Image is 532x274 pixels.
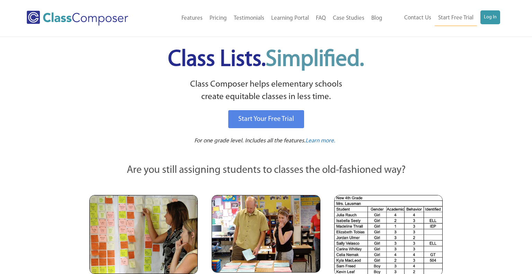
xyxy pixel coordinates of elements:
img: Teachers Looking at Sticky Notes [89,195,198,274]
p: Class Composer helps elementary schools create equitable classes in less time. [88,78,444,104]
a: Log In [480,10,500,24]
nav: Header Menu [151,11,385,26]
img: Class Composer [27,11,128,26]
span: For one grade level. Includes all the features. [194,138,305,144]
img: Blue and Pink Paper Cards [212,195,320,272]
a: Case Studies [329,11,368,26]
a: FAQ [312,11,329,26]
span: Learn more. [305,138,335,144]
a: Features [178,11,206,26]
a: Testimonials [230,11,268,26]
a: Learn more. [305,137,335,145]
span: Start Your Free Trial [238,116,294,123]
nav: Header Menu [386,10,500,26]
a: Pricing [206,11,230,26]
p: Are you still assigning students to classes the old-fashioned way? [89,163,443,178]
a: Start Free Trial [435,10,477,26]
a: Learning Portal [268,11,312,26]
span: Class Lists. [168,48,364,71]
span: Simplified. [266,48,364,71]
a: Contact Us [401,10,435,26]
a: Start Your Free Trial [228,110,304,128]
a: Blog [368,11,386,26]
